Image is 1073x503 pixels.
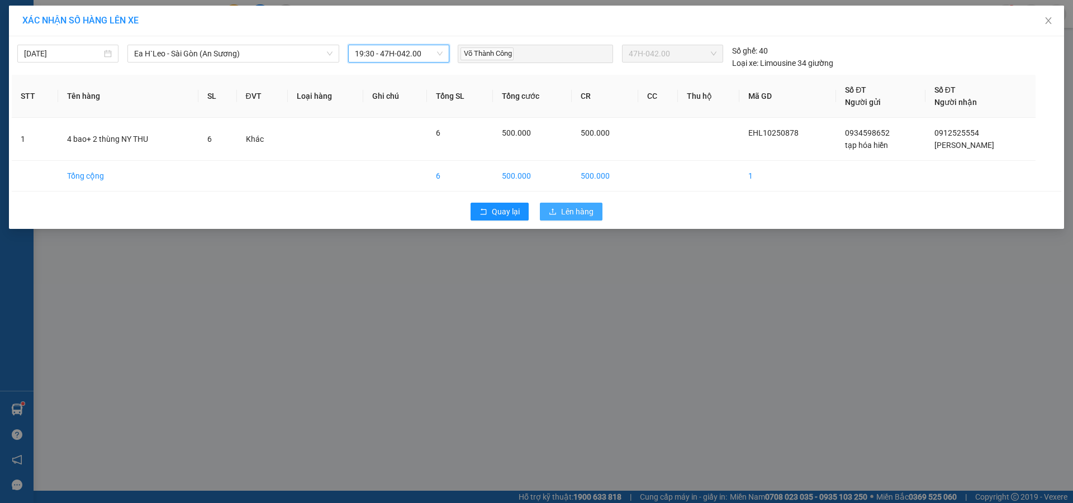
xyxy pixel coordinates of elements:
td: 500.000 [572,161,639,191]
div: 40 [732,45,768,57]
span: Võ Thành Công [460,47,514,60]
span: Số ĐT [845,85,866,94]
td: 1 [12,118,58,161]
th: Tổng cước [493,75,572,118]
th: Thu hộ [678,75,739,118]
th: Tổng SL [427,75,493,118]
td: 1 [739,161,837,191]
span: tạp hóa hiền [845,141,888,150]
th: Tên hàng [58,75,199,118]
span: XÁC NHẬN SỐ HÀNG LÊN XE [22,15,139,26]
span: Ea H`Leo - Sài Gòn (An Sương) [134,45,333,62]
th: ĐVT [237,75,288,118]
span: 0934598652 [845,128,890,137]
div: Limousine 34 giường [732,57,833,69]
th: CR [572,75,639,118]
span: rollback [479,208,487,217]
span: Quay lại [492,205,520,218]
td: Tổng cộng [58,161,199,191]
th: SL [198,75,236,118]
td: 4 bao+ 2 thùng NY THU [58,118,199,161]
span: Số ghế: [732,45,757,57]
td: 500.000 [493,161,572,191]
span: EHL10250878 [748,128,799,137]
span: [PERSON_NAME] [934,141,994,150]
span: 47H-042.00 [629,45,716,62]
span: 19:30 - 47H-042.00 [355,45,443,62]
span: 0912525554 [934,128,979,137]
td: Khác [237,118,288,161]
span: 6 [436,128,440,137]
span: 500.000 [502,128,531,137]
span: 500.000 [581,128,610,137]
span: Loại xe: [732,57,758,69]
span: Lên hàng [561,205,594,218]
span: Người gửi [845,98,881,107]
td: 6 [427,161,493,191]
span: Số ĐT [934,85,956,94]
th: STT [12,75,58,118]
input: 12/10/2025 [24,47,102,60]
button: rollbackQuay lại [471,203,529,221]
th: Ghi chú [363,75,427,118]
button: Close [1033,6,1064,37]
th: Mã GD [739,75,837,118]
span: down [326,50,333,57]
span: Người nhận [934,98,977,107]
th: CC [638,75,678,118]
span: close [1044,16,1053,25]
span: upload [549,208,557,217]
button: uploadLên hàng [540,203,602,221]
span: 6 [207,135,212,143]
th: Loại hàng [288,75,363,118]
